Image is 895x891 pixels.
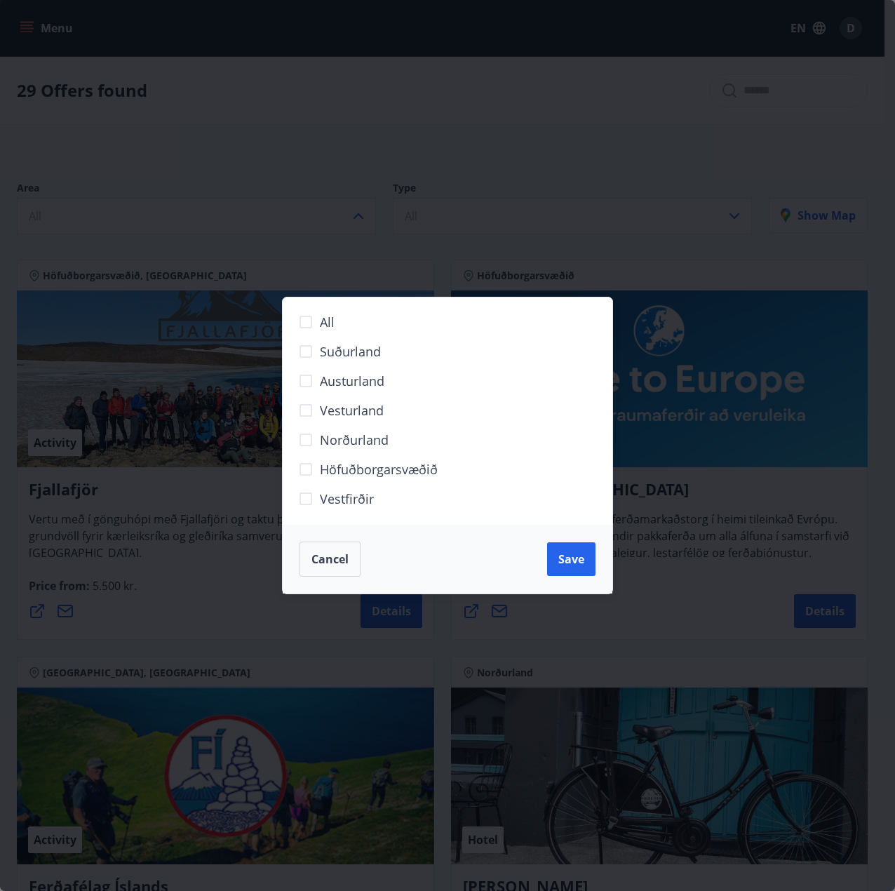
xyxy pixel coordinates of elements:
button: Cancel [300,542,361,577]
span: Suðurland [320,342,381,361]
button: Save [547,542,595,576]
span: Austurland [320,372,384,390]
span: Norðurland [320,431,389,449]
span: Cancel [311,551,349,567]
span: All [320,313,335,331]
span: Save [558,551,584,567]
span: Höfuðborgarsvæðið [320,460,438,478]
span: Vestfirðir [320,490,374,508]
span: Vesturland [320,401,384,420]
